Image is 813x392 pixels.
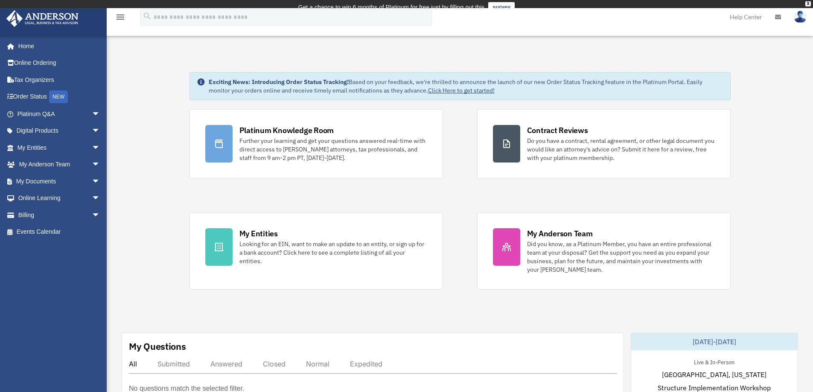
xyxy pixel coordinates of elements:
[49,90,68,103] div: NEW
[189,212,443,290] a: My Entities Looking for an EIN, want to make an update to an entity, or sign up for a bank accoun...
[6,173,113,190] a: My Documentsarrow_drop_down
[298,2,485,12] div: Get a chance to win 6 months of Platinum for free just by filling out this
[6,105,113,122] a: Platinum Q&Aarrow_drop_down
[92,190,109,207] span: arrow_drop_down
[527,240,715,274] div: Did you know, as a Platinum Member, you have an entire professional team at your disposal? Get th...
[6,88,113,106] a: Order StatusNEW
[6,55,113,72] a: Online Ordering
[92,139,109,157] span: arrow_drop_down
[157,360,190,368] div: Submitted
[6,139,113,156] a: My Entitiesarrow_drop_down
[4,10,81,27] img: Anderson Advisors Platinum Portal
[527,136,715,162] div: Do you have a contract, rental agreement, or other legal document you would like an attorney's ad...
[129,340,186,353] div: My Questions
[209,78,723,95] div: Based on your feedback, we're thrilled to announce the launch of our new Order Status Tracking fe...
[6,224,113,241] a: Events Calendar
[6,190,113,207] a: Online Learningarrow_drop_down
[6,156,113,173] a: My Anderson Teamarrow_drop_down
[477,212,731,290] a: My Anderson Team Did you know, as a Platinum Member, you have an entire professional team at your...
[129,360,137,368] div: All
[6,122,113,139] a: Digital Productsarrow_drop_down
[527,125,588,136] div: Contract Reviews
[631,333,798,350] div: [DATE]-[DATE]
[92,105,109,123] span: arrow_drop_down
[115,12,125,22] i: menu
[662,369,766,380] span: [GEOGRAPHIC_DATA], [US_STATE]
[306,360,329,368] div: Normal
[794,11,807,23] img: User Pic
[687,357,741,366] div: Live & In-Person
[209,78,349,86] strong: Exciting News: Introducing Order Status Tracking!
[210,360,242,368] div: Answered
[488,2,515,12] a: survey
[239,136,427,162] div: Further your learning and get your questions answered real-time with direct access to [PERSON_NAM...
[92,122,109,140] span: arrow_drop_down
[263,360,286,368] div: Closed
[6,206,113,224] a: Billingarrow_drop_down
[239,125,334,136] div: Platinum Knowledge Room
[805,1,811,6] div: close
[92,156,109,174] span: arrow_drop_down
[189,109,443,178] a: Platinum Knowledge Room Further your learning and get your questions answered real-time with dire...
[6,71,113,88] a: Tax Organizers
[350,360,382,368] div: Expedited
[92,173,109,190] span: arrow_drop_down
[239,228,278,239] div: My Entities
[143,12,152,21] i: search
[239,240,427,265] div: Looking for an EIN, want to make an update to an entity, or sign up for a bank account? Click her...
[527,228,593,239] div: My Anderson Team
[477,109,731,178] a: Contract Reviews Do you have a contract, rental agreement, or other legal document you would like...
[6,38,109,55] a: Home
[92,206,109,224] span: arrow_drop_down
[428,87,495,94] a: Click Here to get started!
[115,15,125,22] a: menu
